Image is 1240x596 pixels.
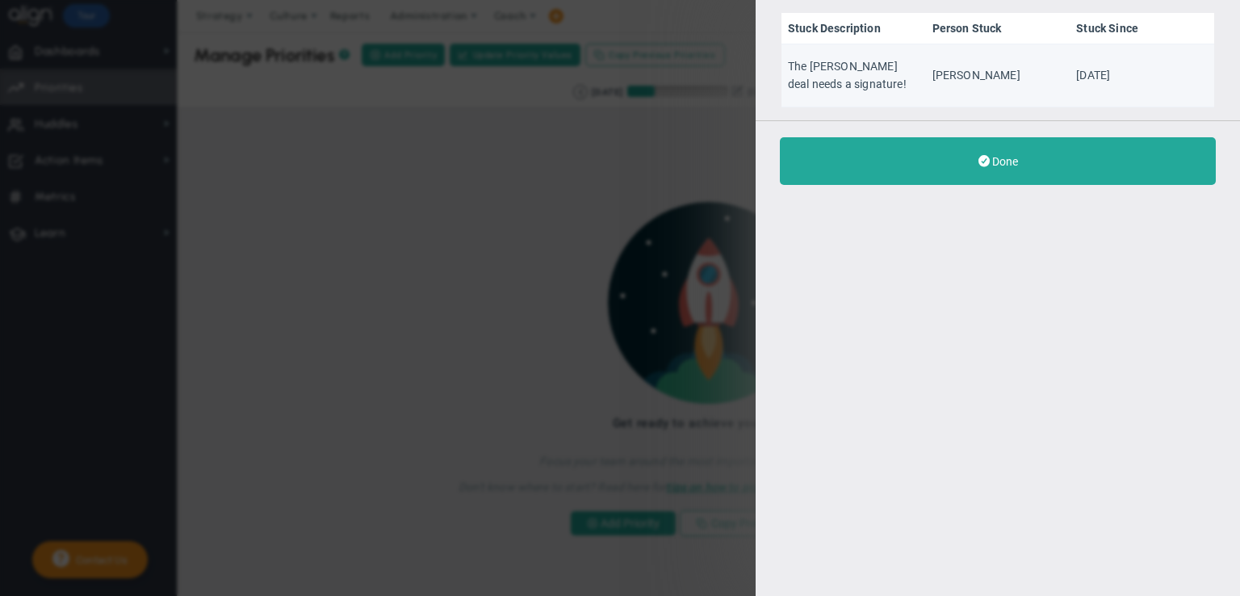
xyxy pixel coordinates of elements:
td: The [PERSON_NAME] deal needs a signature! [781,44,926,107]
td: [PERSON_NAME] [926,44,1070,107]
td: [DATE] [1070,44,1214,107]
th: Person Stuck [926,13,1070,44]
th: Stuck Description [781,13,926,44]
span: Done [992,155,1018,168]
button: Done [780,137,1216,185]
th: Stuck Since [1070,13,1214,44]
